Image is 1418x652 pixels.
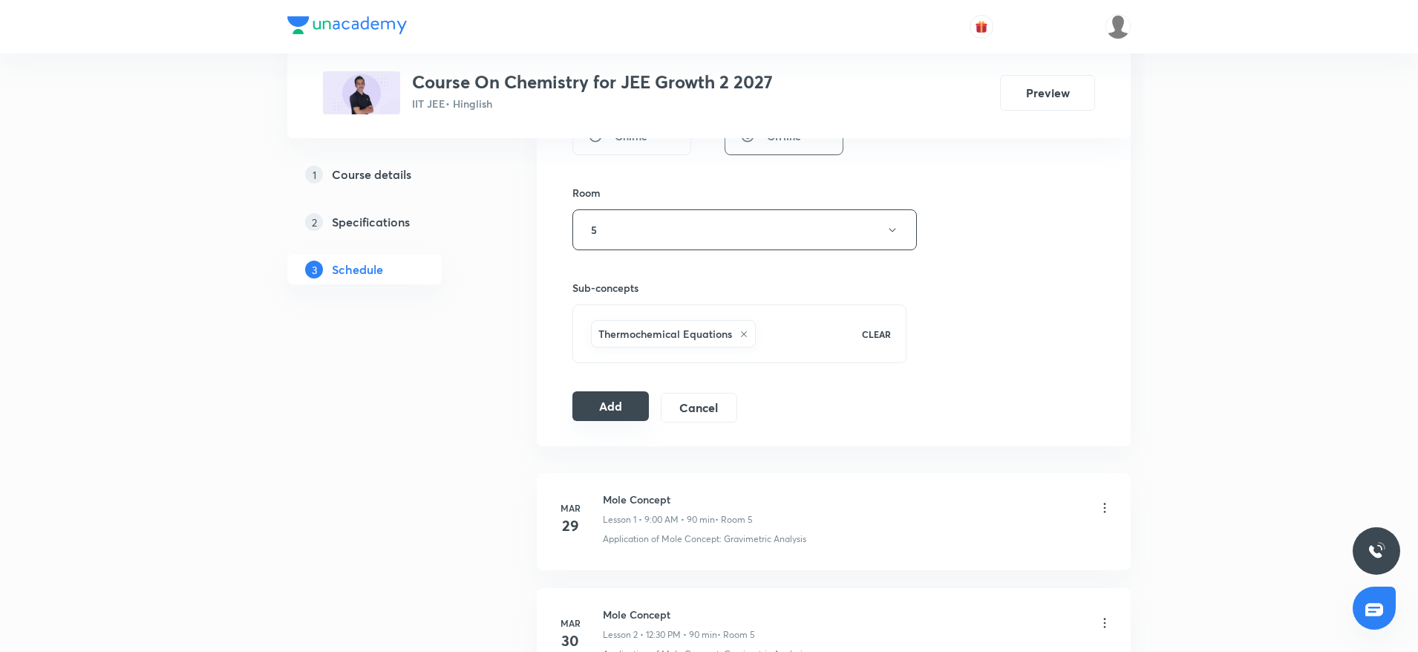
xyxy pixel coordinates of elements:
p: 3 [305,261,323,278]
p: IIT JEE • Hinglish [412,96,773,111]
p: Lesson 2 • 12:30 PM • 90 min [603,628,717,642]
p: • Room 5 [715,513,753,527]
h4: 29 [555,515,585,537]
img: ttu [1368,542,1385,560]
button: avatar [970,15,993,39]
a: Company Logo [287,16,407,38]
img: B024A67C-933F-4E5A-B29C-22EB0CD8A243_plus.png [323,71,400,114]
p: Lesson 1 • 9:00 AM • 90 min [603,513,715,527]
h4: 30 [555,630,585,652]
h6: Thermochemical Equations [598,326,732,342]
a: 1Course details [287,160,489,189]
h5: Course details [332,166,411,183]
h5: Specifications [332,213,410,231]
p: 2 [305,213,323,231]
h6: Mar [555,501,585,515]
p: • Room 5 [717,628,755,642]
a: 2Specifications [287,207,489,237]
h3: Course On Chemistry for JEE Growth 2 2027 [412,71,773,93]
h6: Mole Concept [603,607,755,622]
button: Preview [1000,75,1095,111]
button: 5 [572,209,917,250]
p: 1 [305,166,323,183]
p: CLEAR [862,327,891,341]
h6: Mole Concept [603,492,753,507]
button: Cancel [661,393,737,423]
img: Company Logo [287,16,407,34]
h6: Mar [555,616,585,630]
h6: Room [572,185,601,201]
img: avatar [975,20,988,33]
button: Add [572,391,649,421]
h6: Sub-concepts [572,280,906,296]
img: Shivank [1105,14,1131,39]
p: Application of Mole Concept: Gravimetric Analysis [603,532,806,546]
h5: Schedule [332,261,383,278]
